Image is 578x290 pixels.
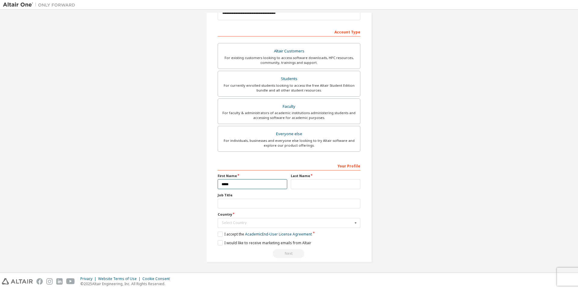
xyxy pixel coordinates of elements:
[222,111,356,120] div: For faculty & administrators of academic institutions administering students and accessing softwa...
[80,276,98,281] div: Privacy
[218,232,312,237] label: I accept the
[222,102,356,111] div: Faculty
[46,278,53,285] img: instagram.svg
[80,281,173,286] p: © 2025 Altair Engineering, Inc. All Rights Reserved.
[222,130,356,138] div: Everyone else
[218,173,287,178] label: First Name
[98,276,142,281] div: Website Terms of Use
[222,55,356,65] div: For existing customers looking to access software downloads, HPC resources, community, trainings ...
[291,173,360,178] label: Last Name
[36,278,43,285] img: facebook.svg
[222,221,353,225] div: Select Country
[222,75,356,83] div: Students
[218,161,360,170] div: Your Profile
[66,278,75,285] img: youtube.svg
[2,278,33,285] img: altair_logo.svg
[218,240,311,245] label: I would like to receive marketing emails from Altair
[218,193,360,198] label: Job Title
[222,138,356,148] div: For individuals, businesses and everyone else looking to try Altair software and explore our prod...
[3,2,78,8] img: Altair One
[245,232,312,237] a: Academic End-User License Agreement
[56,278,63,285] img: linkedin.svg
[218,212,360,217] label: Country
[218,27,360,36] div: Account Type
[142,276,173,281] div: Cookie Consent
[222,83,356,93] div: For currently enrolled students looking to access the free Altair Student Edition bundle and all ...
[222,47,356,55] div: Altair Customers
[218,249,360,258] div: Read and acccept EULA to continue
